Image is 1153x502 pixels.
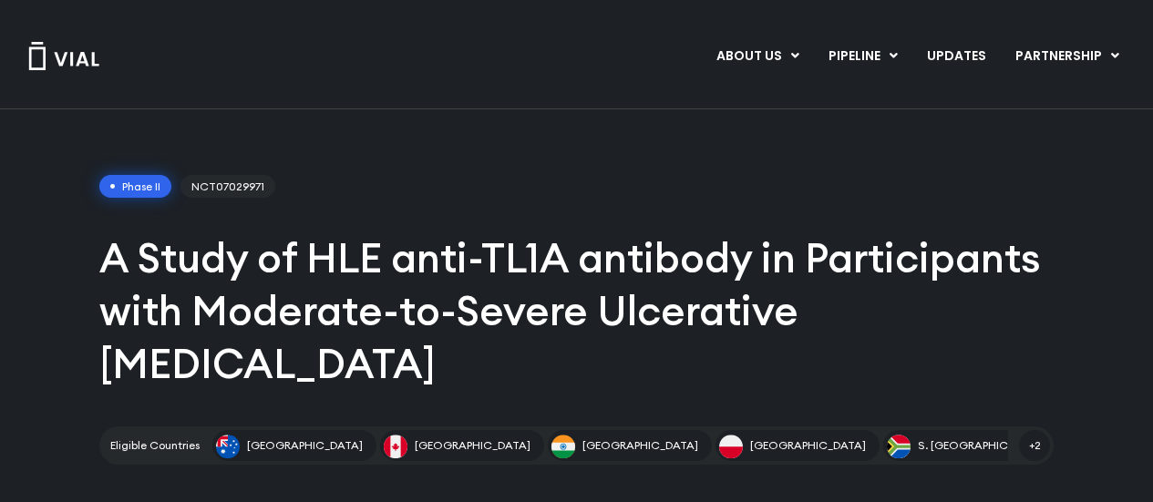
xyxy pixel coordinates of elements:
[912,41,1000,72] a: UPDATES
[750,437,866,454] span: [GEOGRAPHIC_DATA]
[582,437,698,454] span: [GEOGRAPHIC_DATA]
[719,435,743,458] img: Poland
[247,437,363,454] span: [GEOGRAPHIC_DATA]
[1019,430,1050,461] span: +2
[180,175,275,199] span: NCT07029971
[384,435,407,458] img: Canada
[918,437,1046,454] span: S. [GEOGRAPHIC_DATA]
[216,435,240,458] img: Australia
[1001,41,1134,72] a: PARTNERSHIPMenu Toggle
[551,435,575,458] img: India
[110,437,200,454] h2: Eligible Countries
[99,231,1054,390] h1: A Study of HLE anti-TL1A antibody in Participants with Moderate-to-Severe Ulcerative [MEDICAL_DATA]
[415,437,530,454] span: [GEOGRAPHIC_DATA]
[814,41,911,72] a: PIPELINEMenu Toggle
[887,435,911,458] img: S. Africa
[99,175,171,199] span: Phase II
[702,41,813,72] a: ABOUT USMenu Toggle
[27,42,100,70] img: Vial Logo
